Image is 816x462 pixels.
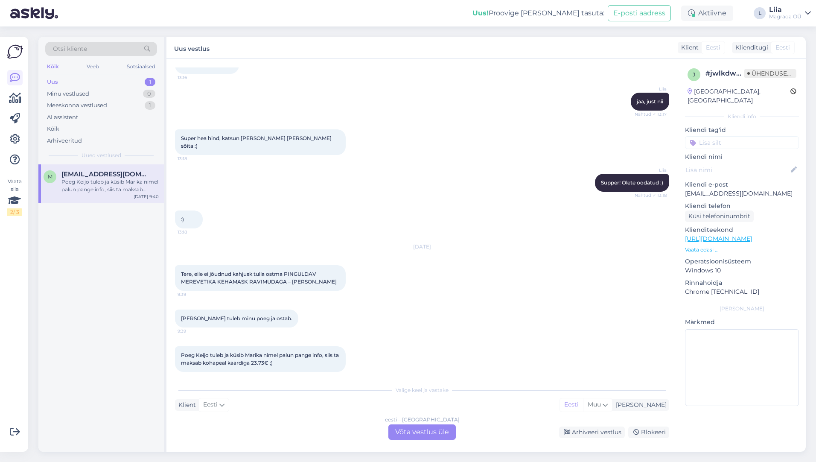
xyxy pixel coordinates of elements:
p: Kliendi telefon [685,202,799,211]
span: Nähtud ✓ 13:17 [635,111,667,117]
div: Magrada OÜ [769,13,801,20]
input: Lisa nimi [685,165,789,175]
div: 2 / 3 [7,208,22,216]
font: Arhiveeri vestlus [572,428,621,436]
div: [DATE] 9:40 [134,193,159,200]
span: 13:16 [178,74,210,81]
div: 1 [145,78,155,86]
div: Poeg Keijo tuleb ja küsib Marika nimel palun pange info, siis ta maksab kohapeal kaardiga 23.73€ ;) [61,178,159,193]
p: Vaata edasi ... [685,246,799,254]
span: Supper! Olete oodatud :) [601,179,663,186]
span: Eesti [203,400,218,409]
font: Võta vestlus üle [395,428,449,436]
p: [EMAIL_ADDRESS][DOMAIN_NAME] [685,189,799,198]
span: m [48,173,52,180]
div: L [754,7,766,19]
div: Eesti [560,398,583,411]
span: Super hea hind, katsun [PERSON_NAME] [PERSON_NAME] sõita :) [181,135,333,149]
div: Proovige [PERSON_NAME] tasuta: [472,8,604,18]
p: Kliendi nimi [685,152,799,161]
p: Windows 10 [685,266,799,275]
span: marikahaljaste@gmail.com [61,170,150,178]
span: Muu [588,401,601,408]
div: Kõik [47,125,59,133]
div: Minu vestlused [47,90,89,98]
div: [PERSON_NAME] [685,305,799,313]
p: Operatsioonisüsteem [685,257,799,266]
font: [GEOGRAPHIC_DATA], [GEOGRAPHIC_DATA] [688,88,761,104]
div: Kliendi info [685,113,799,120]
p: Märkmed [685,318,799,327]
input: Lisa silt [685,136,799,149]
div: Sotsiaalsed [125,61,157,72]
p: Kliendi tag'id [685,126,799,135]
a: [URL][DOMAIN_NAME] [685,235,752,243]
font: jwlkdwdg [710,69,746,77]
div: [DATE] [175,243,669,251]
span: j [693,71,695,78]
span: Liia [635,167,667,173]
div: Veeb [85,61,101,72]
span: 9:40 [178,372,210,379]
button: E-posti aadress [608,5,671,21]
b: Uus! [472,9,489,17]
div: 1 [145,101,155,110]
font: Vaata siia [7,178,22,193]
div: Valige keel ja vastake [175,386,669,394]
div: Klient [175,401,196,409]
div: Küsi telefoninumbrit [685,211,754,222]
p: Rinnahoidja [685,278,799,287]
div: # [705,68,744,79]
span: 9:39 [178,328,210,334]
div: Klient [678,43,699,52]
font: Aktiivne [698,9,726,17]
span: Poeg Keijo tuleb ja küsib Marika nimel palun pange info, siis ta maksab kohapeal kaardiga 23.73€ ;) [181,352,340,366]
div: eesti – [GEOGRAPHIC_DATA] [385,416,460,424]
span: Liia [635,86,667,92]
span: [PERSON_NAME] tuleb minu poeg ja ostab. [181,315,292,322]
div: [PERSON_NAME] [612,401,667,409]
p: Klienditeekond [685,225,799,234]
span: Ühenduseta [744,69,796,78]
font: Blokeeri [641,428,666,436]
a: LiiaMagrada OÜ [769,6,811,20]
div: Klienditugi [732,43,768,52]
span: Eesti [775,43,790,52]
span: Uued vestlused [82,152,121,159]
p: Chrome [TECHNICAL_ID] [685,287,799,296]
span: Eesti [706,43,720,52]
div: 0 [143,90,155,98]
span: 13:18 [178,229,210,235]
span: :) [181,216,184,222]
span: 9:39 [178,291,210,298]
label: Uus vestlus [174,42,210,53]
div: Uus [47,78,58,86]
div: Meeskonna vestlused [47,101,107,110]
div: Liia [769,6,801,13]
span: jaa, just nii [637,98,663,105]
div: AI assistent [47,113,78,122]
p: Kliendi e-post [685,180,799,189]
span: Tere, eile ei jõudnud kahjusk tulla ostma PINGULDAV MEREVETIKA KEHAMASK RAVIMUDAGA – [PERSON_NAME] [181,271,337,285]
div: Kõik [45,61,61,72]
span: Nähtud ✓ 13:18 [635,192,667,199]
img: Askly Logo [7,44,23,60]
span: 13:18 [178,155,210,162]
span: Otsi kliente [53,44,87,53]
div: Arhiveeritud [47,137,82,145]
